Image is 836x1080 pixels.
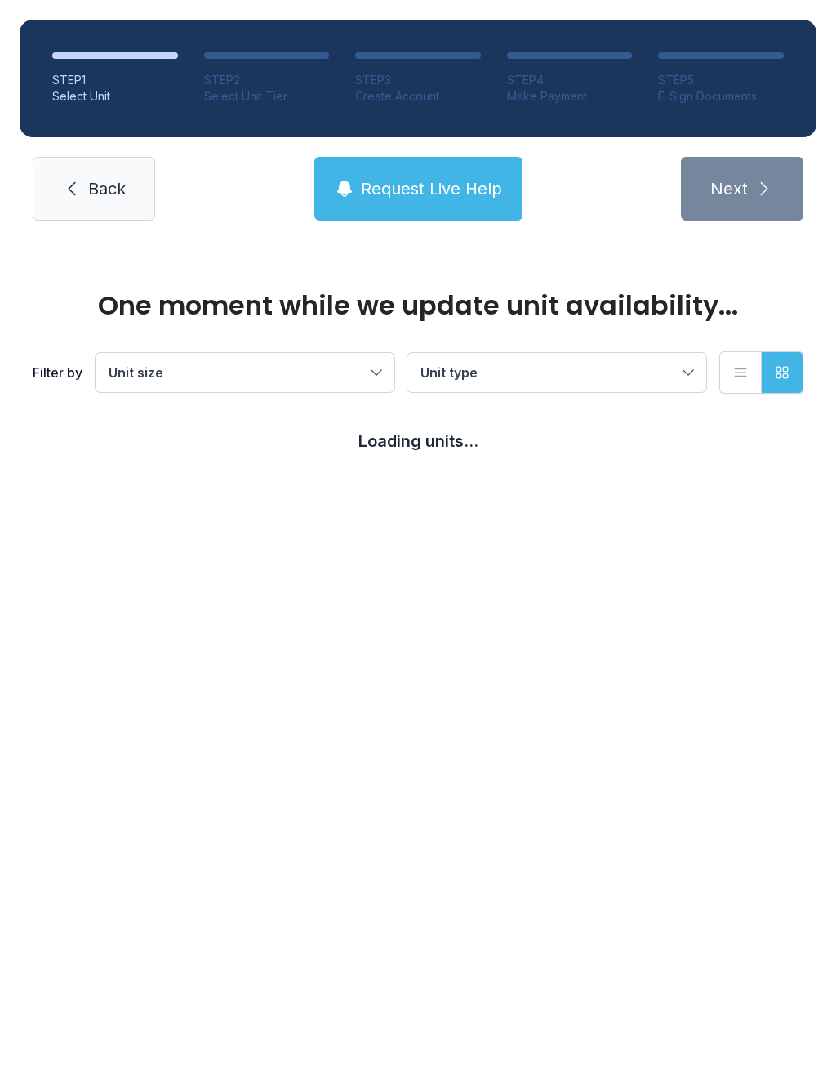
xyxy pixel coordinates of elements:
[420,364,478,381] span: Unit type
[710,177,748,200] span: Next
[33,292,803,319] div: One moment while we update unit availability...
[658,88,784,105] div: E-Sign Documents
[52,72,178,88] div: STEP 1
[507,72,633,88] div: STEP 4
[33,430,803,453] div: Loading units...
[507,88,633,105] div: Make Payment
[204,72,330,88] div: STEP 2
[407,353,706,392] button: Unit type
[361,177,502,200] span: Request Live Help
[52,88,178,105] div: Select Unit
[355,88,481,105] div: Create Account
[109,364,163,381] span: Unit size
[33,363,82,382] div: Filter by
[658,72,784,88] div: STEP 5
[88,177,126,200] span: Back
[204,88,330,105] div: Select Unit Tier
[355,72,481,88] div: STEP 3
[96,353,394,392] button: Unit size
